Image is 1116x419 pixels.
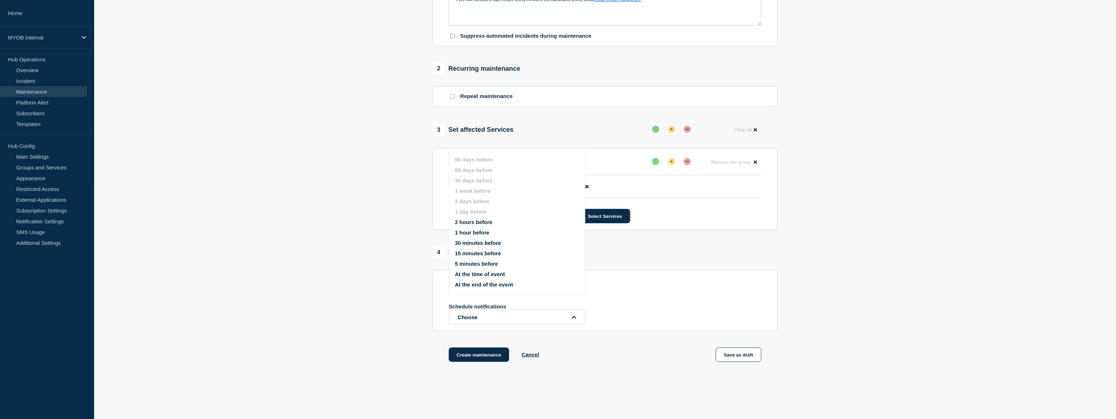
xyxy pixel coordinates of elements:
button: Select Services [580,209,630,223]
button: 2 hours before [455,219,492,225]
div: affected [668,126,675,133]
div: Notifications [433,246,488,259]
div: Set affected Services [433,124,513,136]
button: 90 days before [455,157,493,163]
span: Remove the group [711,159,751,165]
button: Save as draft [716,348,761,362]
button: 30 minutes before [455,240,501,246]
p: MYOB Internal [8,34,77,41]
button: 1 day before [455,209,486,215]
button: down [681,155,694,168]
button: 1 hour before [455,229,489,236]
input: Repeat maintenance [450,94,455,99]
button: 5 minutes before [455,261,498,267]
p: Repeat maintenance [460,93,513,100]
button: affected [665,123,678,136]
div: affected [668,158,675,165]
span: 3 [433,124,445,136]
button: Create maintenance [449,348,509,362]
div: down [684,126,691,133]
button: open dropdown [449,309,585,325]
button: Clear all [730,123,761,137]
p: Suppress automated incidents during maintenance [460,33,591,39]
div: Recurring maintenance [433,62,520,75]
button: At the time of event [455,271,505,277]
button: 15 minutes before [455,250,501,256]
button: down [681,123,694,136]
button: At the end of the event [455,281,513,288]
div: up [652,158,659,165]
p: Schedule notifications [449,303,564,309]
div: up [652,126,659,133]
button: 60 days before [455,167,493,173]
button: up [649,155,662,168]
button: affected [665,155,678,168]
button: Cancel [522,352,539,358]
button: Remove the group [707,155,761,169]
button: 1 week before [455,188,490,194]
span: 2 [433,62,445,75]
button: up [649,123,662,136]
button: 2 days before [455,198,490,204]
input: Suppress automated incidents during maintenance [450,34,455,38]
button: 30 days before [455,177,493,183]
div: down [684,158,691,165]
span: 4 [433,246,445,259]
